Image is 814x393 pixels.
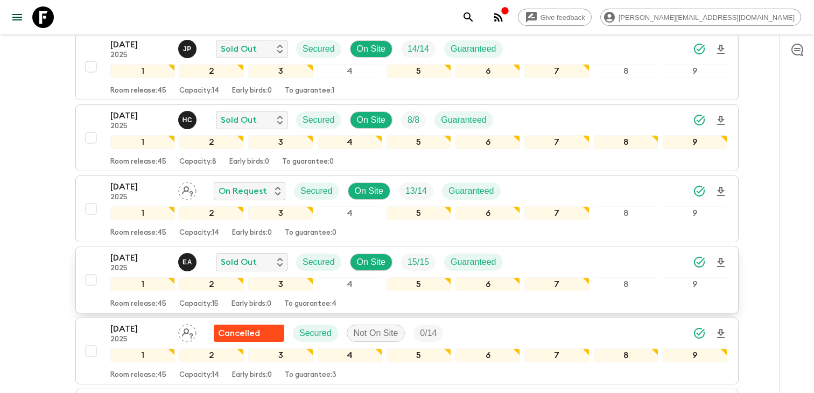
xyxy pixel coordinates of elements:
p: To guarantee: 3 [285,371,336,380]
p: Guaranteed [451,43,496,55]
p: Not On Site [354,327,398,340]
div: Not On Site [347,325,405,342]
div: 4 [318,277,382,291]
p: Room release: 45 [110,371,166,380]
p: Secured [300,185,333,198]
span: Ernesto Andrade [178,256,199,265]
p: 2025 [110,193,170,202]
p: [DATE] [110,322,170,335]
div: 8 [594,277,658,291]
p: Guaranteed [451,256,496,269]
button: HC [178,111,199,129]
p: Room release: 45 [110,158,166,166]
div: 7 [524,206,589,220]
div: 2 [179,135,244,149]
svg: Download Onboarding [714,327,727,340]
div: 3 [248,277,313,291]
p: Sold Out [221,114,257,127]
div: 5 [387,277,451,291]
p: Cancelled [218,327,260,340]
svg: Synced Successfully [693,43,706,55]
p: Capacity: 14 [179,87,219,95]
div: 4 [318,64,382,78]
p: H C [183,116,193,124]
p: Guaranteed [441,114,487,127]
p: Early birds: 0 [229,158,269,166]
div: 4 [318,348,382,362]
div: Secured [293,325,338,342]
div: 3 [248,64,313,78]
div: 4 [318,135,382,149]
div: On Site [348,183,390,200]
p: Secured [303,256,335,269]
p: To guarantee: 0 [282,158,334,166]
p: Secured [303,43,335,55]
div: 6 [455,277,520,291]
div: 6 [455,64,520,78]
p: [DATE] [110,251,170,264]
p: To guarantee: 0 [285,229,336,237]
div: Flash Pack cancellation [214,325,284,342]
div: 9 [663,135,727,149]
p: Early birds: 0 [232,87,272,95]
div: 3 [248,348,313,362]
div: 9 [663,348,727,362]
div: Secured [296,40,341,58]
div: On Site [350,254,392,271]
div: Secured [294,183,339,200]
p: Sold Out [221,43,257,55]
svg: Download Onboarding [714,185,727,198]
div: 4 [318,206,382,220]
p: Capacity: 14 [179,229,219,237]
button: [DATE]2025Joseph PimentelSold OutSecuredOn SiteTrip FillGuaranteed123456789Room release:45Capacit... [75,33,739,100]
div: 9 [663,64,727,78]
button: EA [178,253,199,271]
span: Hector Carillo [178,114,199,123]
p: 2025 [110,264,170,273]
p: Early birds: 0 [232,229,272,237]
div: 1 [110,64,175,78]
div: 8 [594,135,658,149]
p: Room release: 45 [110,300,166,308]
p: 13 / 14 [405,185,427,198]
p: 0 / 14 [420,327,437,340]
p: Early birds: 0 [232,371,272,380]
p: Sold Out [221,256,257,269]
div: Trip Fill [401,40,436,58]
p: Early birds: 0 [231,300,271,308]
div: Secured [296,111,341,129]
div: 2 [179,206,244,220]
div: 2 [179,277,244,291]
p: Secured [303,114,335,127]
span: Joseph Pimentel [178,43,199,52]
div: Trip Fill [401,111,426,129]
div: 1 [110,277,175,291]
div: 1 [110,135,175,149]
div: On Site [350,40,392,58]
div: Secured [296,254,341,271]
p: Room release: 45 [110,229,166,237]
p: Secured [299,327,332,340]
div: Trip Fill [401,254,436,271]
p: To guarantee: 1 [285,87,334,95]
p: On Site [355,185,383,198]
span: Give feedback [535,13,591,22]
p: 2025 [110,51,170,60]
div: 8 [594,206,658,220]
span: Assign pack leader [178,327,197,336]
div: Trip Fill [413,325,443,342]
button: [DATE]2025Assign pack leaderOn RequestSecuredOn SiteTrip FillGuaranteed123456789Room release:45Ca... [75,176,739,242]
div: 2 [179,348,244,362]
div: 7 [524,64,589,78]
svg: Download Onboarding [714,43,727,56]
svg: Download Onboarding [714,114,727,127]
div: 3 [248,206,313,220]
div: 9 [663,277,727,291]
div: 8 [594,348,658,362]
svg: Synced Successfully [693,185,706,198]
p: Capacity: 15 [179,300,219,308]
p: Guaranteed [448,185,494,198]
svg: Synced Successfully [693,114,706,127]
p: E A [183,258,192,266]
button: search adventures [458,6,479,28]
